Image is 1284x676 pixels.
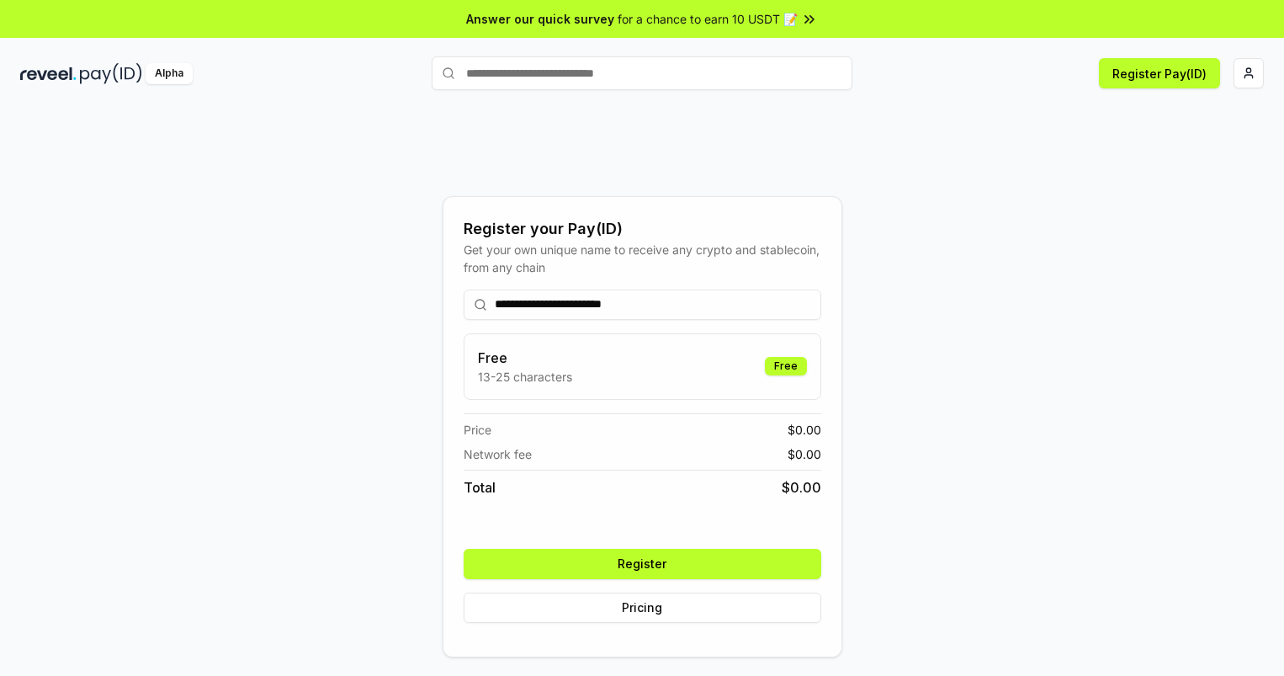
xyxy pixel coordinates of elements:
[1099,58,1220,88] button: Register Pay(ID)
[788,445,821,463] span: $ 0.00
[20,63,77,84] img: reveel_dark
[478,368,572,386] p: 13-25 characters
[464,549,821,579] button: Register
[466,10,614,28] span: Answer our quick survey
[80,63,142,84] img: pay_id
[618,10,798,28] span: for a chance to earn 10 USDT 📝
[788,421,821,439] span: $ 0.00
[782,477,821,498] span: $ 0.00
[464,593,821,623] button: Pricing
[464,241,821,276] div: Get your own unique name to receive any crypto and stablecoin, from any chain
[464,445,532,463] span: Network fee
[478,348,572,368] h3: Free
[146,63,193,84] div: Alpha
[765,357,807,375] div: Free
[464,477,496,498] span: Total
[464,421,491,439] span: Price
[464,217,821,241] div: Register your Pay(ID)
